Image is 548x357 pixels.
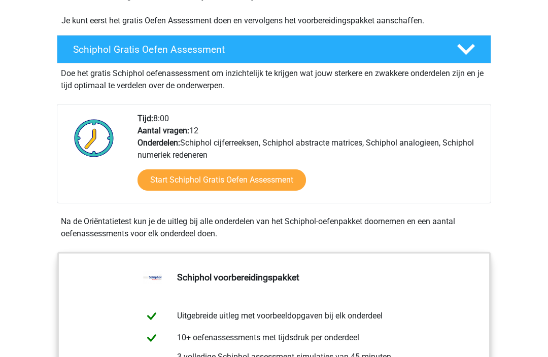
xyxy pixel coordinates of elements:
[138,138,180,148] b: Onderdelen:
[130,113,490,203] div: 8:00 12 Schiphol cijferreeksen, Schiphol abstracte matrices, Schiphol analogieen, Schiphol numeri...
[138,170,306,191] a: Start Schiphol Gratis Oefen Assessment
[138,126,189,136] b: Aantal vragen:
[57,216,491,240] div: Na de Oriëntatietest kun je de uitleg bij alle onderdelen van het Schiphol-oefenpakket doornemen ...
[53,35,495,64] a: Schiphol Gratis Oefen Assessment
[73,44,440,56] h4: Schiphol Gratis Oefen Assessment
[57,64,491,92] div: Doe het gratis Schiphol oefenassessment om inzichtelijk te krijgen wat jouw sterkere en zwakkere ...
[68,113,120,164] img: Klok
[138,114,153,124] b: Tijd:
